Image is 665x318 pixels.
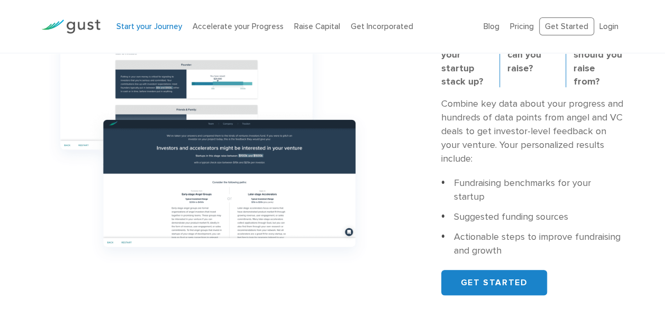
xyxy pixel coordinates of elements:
li: Suggested funding sources [441,210,624,224]
li: Actionable steps to improve fundraising and growth [441,230,624,258]
a: Accelerate your Progress [193,22,284,31]
a: Login [599,22,618,31]
img: Gust Logo [41,20,101,34]
a: Blog [484,22,499,31]
p: Combine key data about your progress and hundreds of data points from angel and VC deals to get i... [441,97,624,166]
a: Get Started [539,17,594,36]
a: Pricing [510,22,534,31]
p: Who should you raise from? [573,34,624,89]
li: Fundraising benchmarks for your startup [441,176,624,204]
a: Raise Capital [294,22,340,31]
p: How much can you raise? [507,34,558,76]
img: Group 1166 [41,8,375,270]
a: Start your Journey [116,22,182,31]
a: Get Incorporated [351,22,413,31]
a: GET STARTED [441,270,547,295]
p: How does your startup stack up? [441,34,491,89]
